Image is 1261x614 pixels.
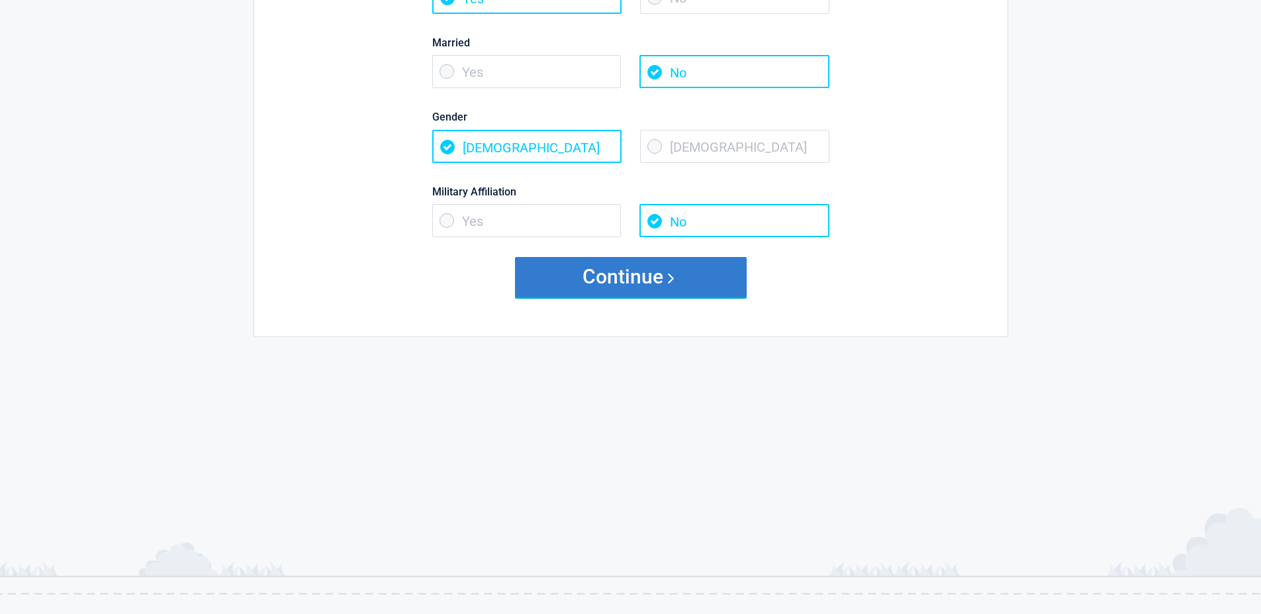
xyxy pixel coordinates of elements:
[640,130,829,163] span: [DEMOGRAPHIC_DATA]
[432,55,622,88] span: Yes
[432,34,829,52] label: Married
[639,55,829,88] span: No
[432,204,622,237] span: Yes
[515,257,747,297] button: Continue
[432,130,622,163] span: [DEMOGRAPHIC_DATA]
[432,183,829,201] label: Military Affiliation
[639,204,829,237] span: No
[432,108,829,126] label: Gender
